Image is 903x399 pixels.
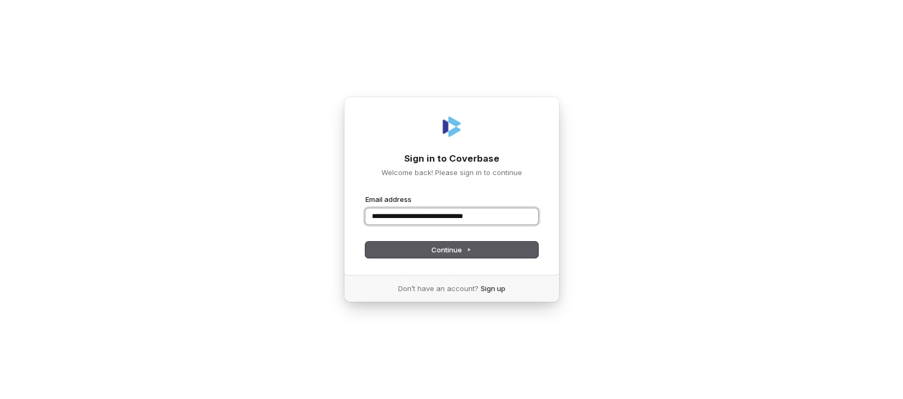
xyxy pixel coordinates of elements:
[398,284,479,293] span: Don’t have an account?
[481,284,505,293] a: Sign up
[431,245,472,255] span: Continue
[365,194,412,204] label: Email address
[365,153,538,165] h1: Sign in to Coverbase
[365,168,538,177] p: Welcome back! Please sign in to continue
[439,114,465,140] img: Coverbase
[365,242,538,258] button: Continue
